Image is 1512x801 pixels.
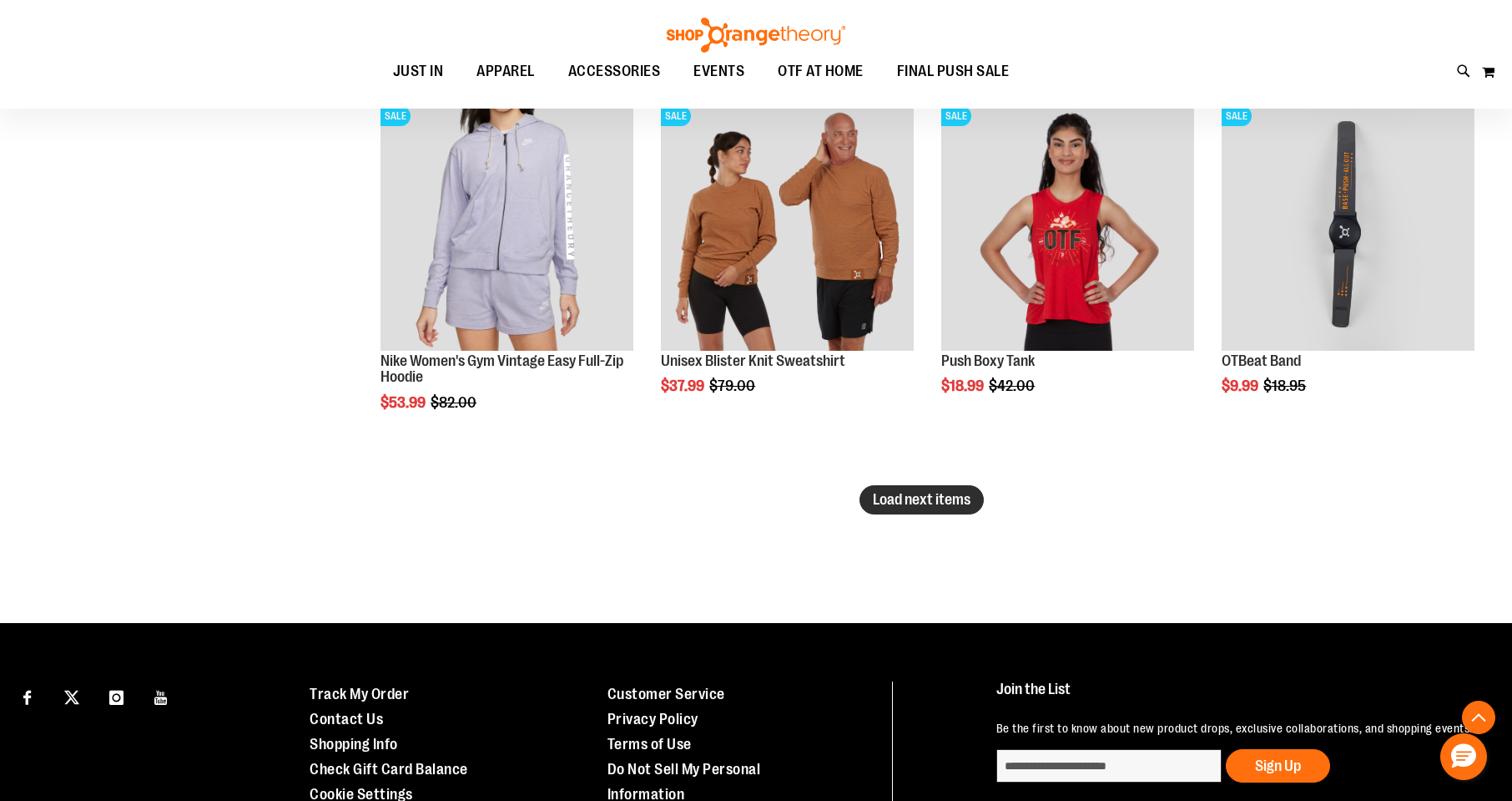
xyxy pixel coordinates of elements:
[1255,758,1301,774] span: Sign Up
[1462,701,1495,734] button: Back To Top
[761,53,880,91] a: OTF AT HOME
[693,53,744,90] span: EVENTS
[381,106,411,126] span: SALE
[372,89,642,454] div: product
[376,53,461,91] a: JUST IN
[996,682,1475,712] h4: Join the List
[859,485,984,515] button: Load next items
[661,106,691,126] span: SALE
[147,682,176,711] a: Visit our Youtube page
[709,378,758,394] span: $79.00
[677,53,761,91] a: EVENTS
[996,749,1222,783] input: enter email
[310,761,468,778] a: Check Gift Card Balance
[873,491,970,508] span: Load next items
[460,53,552,91] a: APPAREL
[933,89,1202,437] div: product
[661,352,845,369] a: Unisex Blister Knit Sweatshirt
[941,352,1035,369] a: Push Boxy Tank
[664,18,848,53] img: Shop Orangetheory
[1222,352,1301,369] a: OTBeat Band
[431,394,479,411] span: $82.00
[941,98,1194,351] img: Product image for Push Boxy Tank
[880,53,1026,90] a: FINAL PUSH SALE
[1222,98,1474,351] img: OTBeat Band
[381,98,633,353] a: Product image for Nike Gym Vintage Easy Full Zip HoodieSALE
[661,98,914,351] img: Product image for Unisex Blister Knit Sweatshirt
[661,98,914,353] a: Product image for Unisex Blister Knit SweatshirtSALE
[1226,749,1330,783] button: Sign Up
[607,736,692,753] a: Terms of Use
[1222,106,1252,126] span: SALE
[64,690,79,705] img: Twitter
[941,106,971,126] span: SALE
[568,53,661,90] span: ACCESSORIES
[607,711,698,727] a: Privacy Policy
[897,53,1010,90] span: FINAL PUSH SALE
[476,53,535,90] span: APPAREL
[1222,378,1261,394] span: $9.99
[1263,378,1308,394] span: $18.95
[381,98,633,351] img: Product image for Nike Gym Vintage Easy Full Zip Hoodie
[1440,733,1487,780] button: Hello, have a question? Let’s chat.
[310,736,398,753] a: Shopping Info
[552,53,678,91] a: ACCESSORIES
[607,686,725,702] a: Customer Service
[381,394,428,411] span: $53.99
[661,378,707,394] span: $37.99
[310,686,409,702] a: Track My Order
[996,720,1475,737] p: Be the first to know about new product drops, exclusive collaborations, and shopping events!
[310,711,383,727] a: Contact Us
[58,682,87,711] a: Visit our X page
[1222,98,1474,353] a: OTBeat BandSALE
[13,682,42,711] a: Visit our Facebook page
[941,378,986,394] span: $18.99
[1213,89,1483,437] div: product
[393,53,444,90] span: JUST IN
[381,352,623,386] a: Nike Women's Gym Vintage Easy Full-Zip Hoodie
[989,378,1037,394] span: $42.00
[941,98,1194,353] a: Product image for Push Boxy TankSALE
[778,53,864,90] span: OTF AT HOME
[102,682,131,711] a: Visit our Instagram page
[653,89,922,437] div: product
